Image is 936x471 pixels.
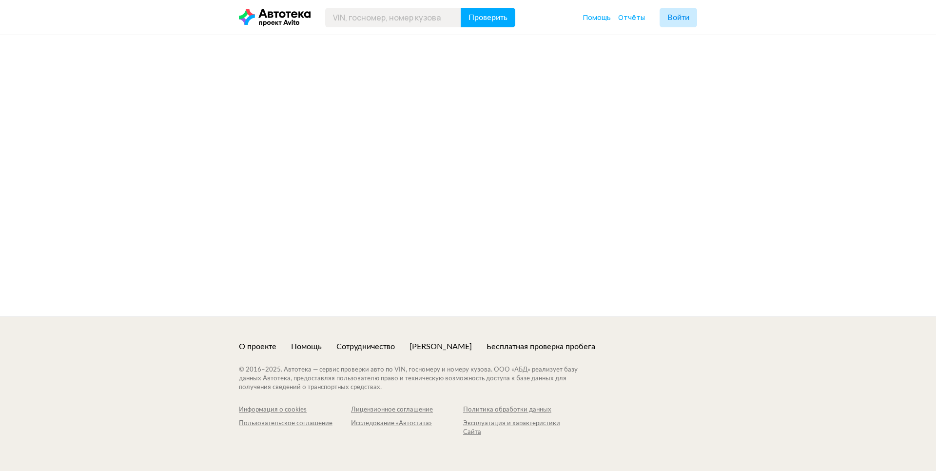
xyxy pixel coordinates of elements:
[463,419,575,437] a: Эксплуатация и характеристики Сайта
[409,341,472,352] a: [PERSON_NAME]
[351,419,463,428] div: Исследование «Автостата»
[351,419,463,437] a: Исследование «Автостата»
[468,14,507,21] span: Проверить
[239,419,351,437] a: Пользовательское соглашение
[463,406,575,414] a: Политика обработки данных
[336,341,395,352] a: Сотрудничество
[239,366,597,392] div: © 2016– 2025 . Автотека — сервис проверки авто по VIN, госномеру и номеру кузова. ООО «АБД» реали...
[461,8,515,27] button: Проверить
[239,406,351,414] a: Информация о cookies
[325,8,461,27] input: VIN, госномер, номер кузова
[583,13,611,22] a: Помощь
[660,8,697,27] button: Войти
[291,341,322,352] a: Помощь
[239,341,276,352] a: О проекте
[667,14,689,21] span: Войти
[487,341,595,352] a: Бесплатная проверка пробега
[351,406,463,414] a: Лицензионное соглашение
[239,419,351,428] div: Пользовательское соглашение
[618,13,645,22] a: Отчёты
